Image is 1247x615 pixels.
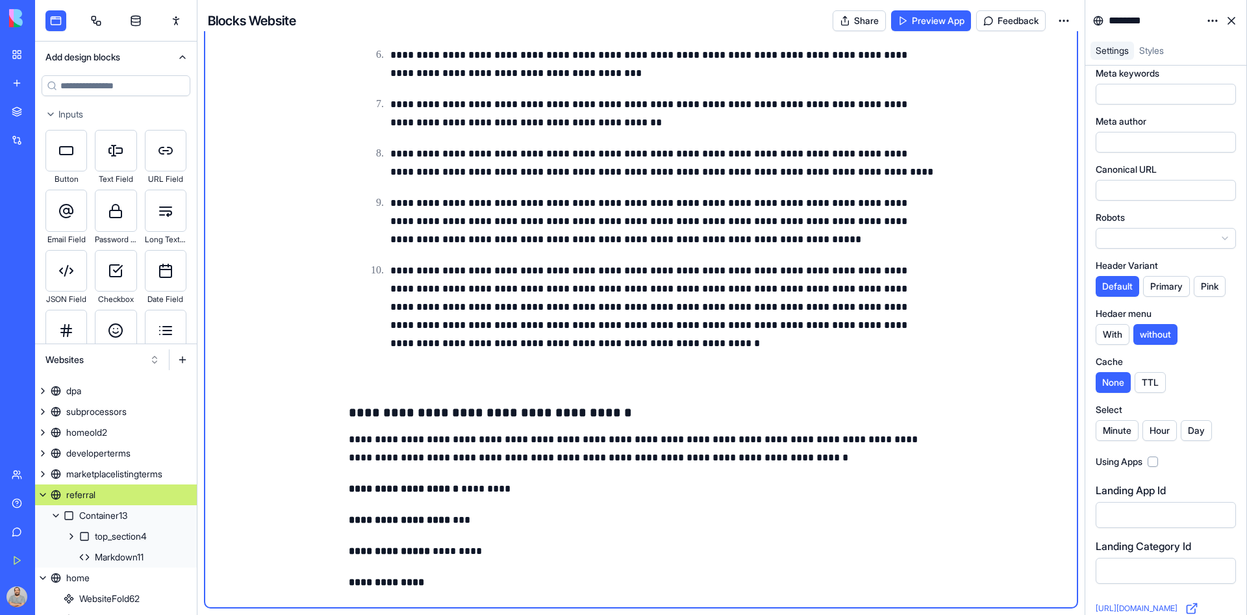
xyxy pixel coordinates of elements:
div: Container13 [79,509,127,522]
button: With [1096,324,1129,345]
div: subprocessors [66,405,127,418]
div: home [66,571,90,584]
button: Day [1181,420,1212,441]
label: Select [1096,403,1122,416]
label: Meta keywords [1096,67,1159,80]
a: Styles [1134,42,1169,60]
div: marketplacelistingterms [66,468,162,481]
div: developerterms [66,447,131,460]
div: Checkbox [95,292,136,307]
div: top_section4 [95,530,147,543]
button: Minute [1096,420,1139,441]
a: Container13 [35,505,197,526]
div: WebsiteFold62 [79,592,140,605]
div: Text Field [95,171,136,187]
button: Inputs [35,104,197,125]
img: logo [9,9,90,27]
div: Long Text Field [145,232,186,247]
a: WebsiteFold62 [35,588,197,609]
button: without [1133,324,1178,345]
button: Pink [1194,276,1226,297]
label: Header Variant [1096,259,1158,272]
h4: Blocks Website [208,12,296,30]
button: TTL [1135,372,1166,393]
div: Email Field [45,232,87,247]
div: Button [45,171,87,187]
a: subprocessors [35,401,197,422]
button: Feedback [976,10,1046,31]
img: ACg8ocINnUFOES7OJTbiXTGVx5LDDHjA4HP-TH47xk9VcrTT7fmeQxI=s96-c [6,586,27,607]
button: Hour [1142,420,1177,441]
a: referral [35,484,197,505]
label: Cache [1096,355,1123,368]
button: Share [833,10,886,31]
a: Settings [1090,42,1134,60]
div: JSON Field [45,292,87,307]
span: Styles [1139,45,1164,56]
div: Markdown11 [95,551,144,564]
a: [URL][DOMAIN_NAME] [1096,602,1198,615]
label: Hedaer menu [1096,307,1152,320]
label: Using Apps [1096,455,1142,468]
div: referral [66,488,95,501]
a: dpa [35,381,197,401]
button: Add design blocks [35,42,197,73]
label: Canonical URL [1096,163,1157,176]
a: home [35,568,197,588]
label: Meta author [1096,115,1146,128]
label: Landing App Id [1096,483,1166,498]
div: Password Field [95,232,136,247]
button: Default [1096,276,1139,297]
button: Primary [1143,276,1190,297]
button: Websites [39,349,166,370]
div: URL Field [145,171,186,187]
a: top_section4 [35,526,197,547]
div: dpa [66,384,81,397]
label: Landing Category Id [1096,538,1191,554]
a: developerterms [35,443,197,464]
a: Preview App [891,10,971,31]
a: marketplacelistingterms [35,464,197,484]
div: Date Field [145,292,186,307]
button: None [1096,372,1131,393]
a: homeold2 [35,422,197,443]
a: Markdown11 [35,547,197,568]
label: Robots [1096,211,1125,224]
span: Settings [1096,45,1129,56]
div: homeold2 [66,426,107,439]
